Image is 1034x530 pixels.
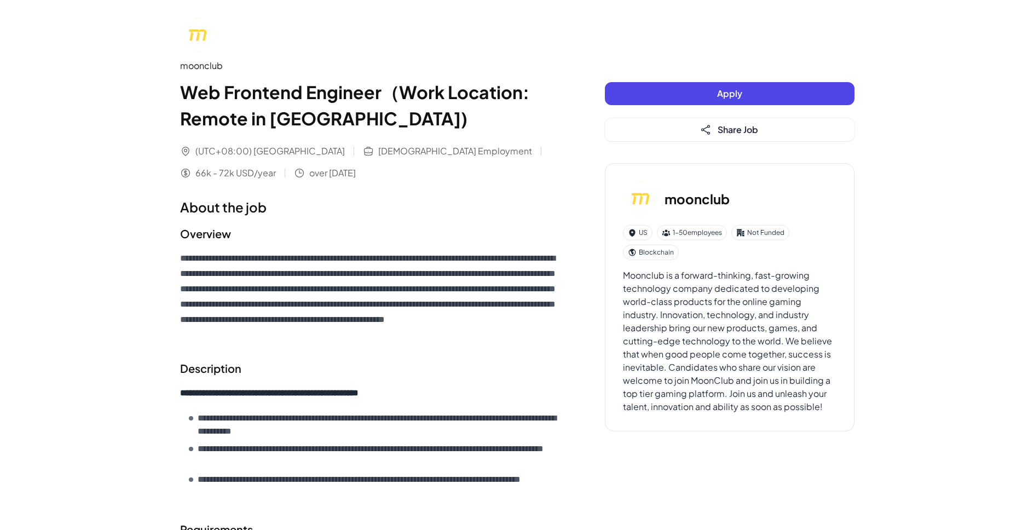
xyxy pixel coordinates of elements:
h1: Web Frontend Engineer（Work Location: Remote in [GEOGRAPHIC_DATA]) [180,79,561,131]
span: Share Job [718,124,758,135]
div: US [623,225,652,240]
div: Blockchain [623,245,679,260]
span: 66k - 72k USD/year [195,166,276,180]
span: Apply [717,88,742,99]
h3: moonclub [665,189,730,209]
div: Moonclub is a forward-thinking, fast-growing technology company dedicated to developing world-cla... [623,269,836,413]
h1: About the job [180,197,561,217]
h2: Overview [180,226,561,242]
img: mo [623,181,658,216]
img: mo [180,18,215,53]
div: 1-50 employees [657,225,727,240]
button: Apply [605,82,854,105]
div: Not Funded [731,225,789,240]
span: (UTC+08:00) [GEOGRAPHIC_DATA] [195,145,345,158]
span: [DEMOGRAPHIC_DATA] Employment [378,145,532,158]
button: Share Job [605,118,854,141]
div: moonclub [180,59,561,72]
span: over [DATE] [309,166,356,180]
h2: Description [180,360,561,377]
